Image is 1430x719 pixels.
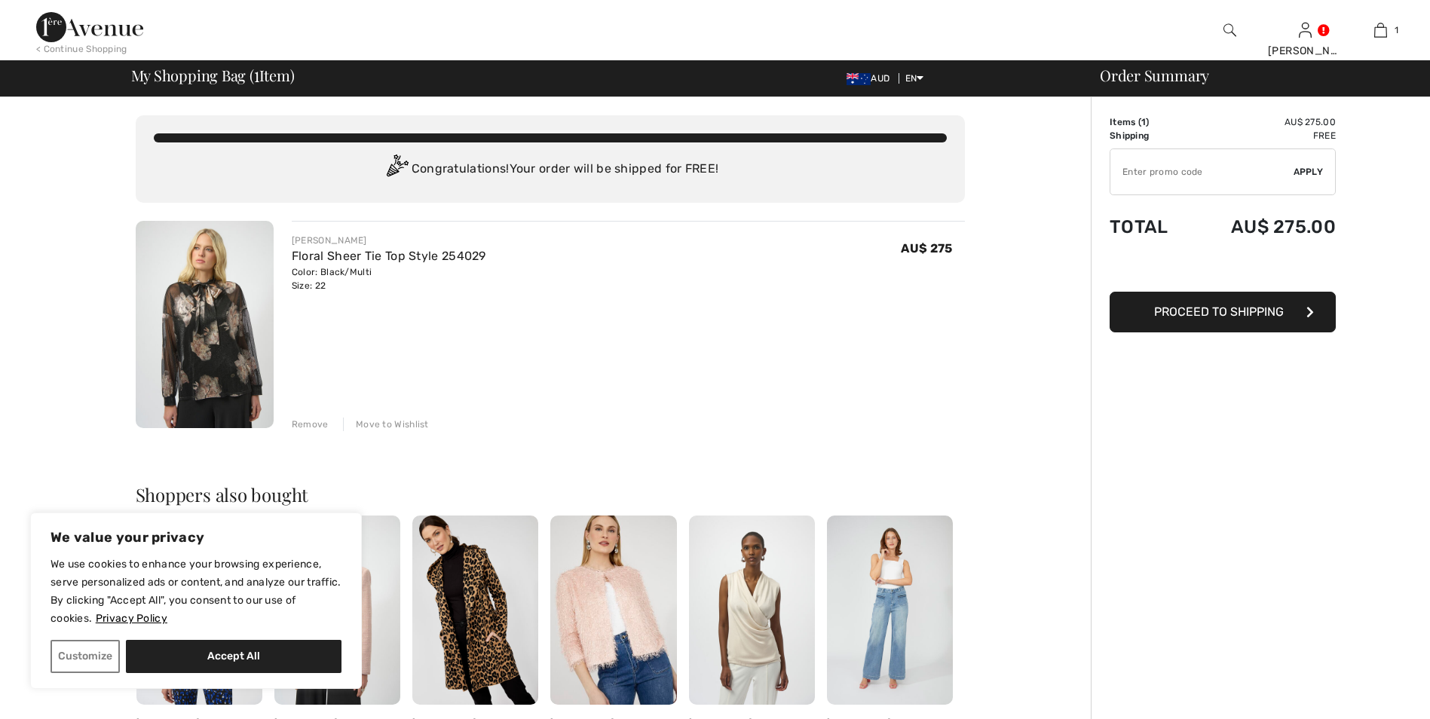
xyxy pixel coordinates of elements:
span: EN [905,73,924,84]
td: Items ( ) [1110,115,1190,129]
span: 1 [254,64,259,84]
img: search the website [1223,21,1236,39]
span: My Shopping Bag ( Item) [131,68,295,83]
img: My Bag [1374,21,1387,39]
img: Leopard Print Cardigan Style 253812 [412,516,538,705]
img: Australian Dollar [847,73,871,85]
span: 1 [1141,117,1146,127]
img: My Info [1299,21,1312,39]
img: Open Front Cardigan Style 253792 [550,516,676,705]
div: [PERSON_NAME] [1268,43,1342,59]
div: Order Summary [1082,68,1421,83]
td: Total [1110,201,1190,252]
span: 1 [1395,23,1398,37]
span: Apply [1294,165,1324,179]
div: Move to Wishlist [343,418,429,431]
img: High-Waisted Wide-Leg Jeans Style 251507 [827,516,953,705]
a: Floral Sheer Tie Top Style 254029 [292,249,486,263]
div: [PERSON_NAME] [292,234,486,247]
span: Proceed to Shipping [1154,304,1284,319]
img: Casual V-Neck Pullover Style 254215 [689,516,815,705]
a: Sign In [1299,23,1312,37]
a: Privacy Policy [95,611,168,626]
img: 1ère Avenue [36,12,143,42]
iframe: PayPal [1110,252,1336,286]
button: Customize [51,640,120,673]
img: Floral Sheer Tie Top Style 254029 [136,221,274,428]
td: AU$ 275.00 [1190,201,1336,252]
td: Shipping [1110,129,1190,142]
img: Congratulation2.svg [381,155,412,185]
td: Free [1190,129,1336,142]
td: AU$ 275.00 [1190,115,1336,129]
div: We value your privacy [30,512,362,689]
h2: Shoppers also bought [136,485,965,503]
button: Accept All [126,640,341,673]
div: Color: Black/Multi Size: 22 [292,265,486,292]
div: Congratulations! Your order will be shipped for FREE! [154,155,947,185]
span: AUD [847,73,896,84]
div: Remove [292,418,329,431]
a: 1 [1343,21,1417,39]
p: We use cookies to enhance your browsing experience, serve personalized ads or content, and analyz... [51,555,341,628]
input: Promo code [1110,149,1294,194]
div: < Continue Shopping [36,42,127,56]
p: We value your privacy [51,528,341,546]
span: AU$ 275 [901,241,952,255]
button: Proceed to Shipping [1110,292,1336,332]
